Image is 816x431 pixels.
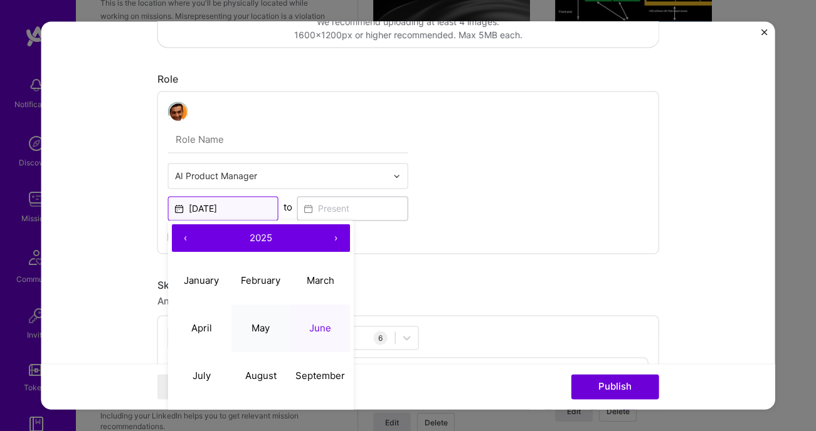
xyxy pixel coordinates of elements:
button: January 2025 [171,257,231,304]
abbr: September 2025 [295,370,345,382]
button: March 2025 [290,257,350,304]
input: Date [167,196,278,221]
button: February 2025 [231,257,290,304]
button: May 2025 [231,304,290,352]
button: August 2025 [231,352,290,400]
div: Role [157,73,659,86]
button: July 2025 [171,352,231,400]
div: We recommend uploading at least 4 images. [294,15,522,28]
abbr: February 2025 [241,274,280,286]
abbr: January 2025 [184,274,219,286]
div: Any new skills will be added to your profile. [157,294,659,308]
abbr: May 2025 [252,322,270,334]
abbr: March 2025 [306,274,334,286]
div: 6 [373,331,387,345]
button: 2025 [199,224,322,252]
button: Close [761,29,768,42]
abbr: April 2025 [191,322,211,334]
button: ‹ [171,224,199,252]
input: Present [297,196,408,221]
button: › [322,224,349,252]
div: to [283,200,292,214]
abbr: August 2025 [245,370,276,382]
button: Cancel [157,375,245,400]
button: September 2025 [290,352,350,400]
button: April 2025 [171,304,231,352]
abbr: July 2025 [192,370,210,382]
span: 2025 [249,232,272,244]
abbr: June 2025 [309,322,331,334]
div: 1600x1200px or higher recommended. Max 5MB each. [294,28,522,41]
button: June 2025 [290,304,350,352]
div: Skills used — Add up to 12 skills [157,279,659,292]
input: Role Name [167,127,408,153]
img: drop icon [393,172,400,180]
button: Publish [571,375,659,400]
